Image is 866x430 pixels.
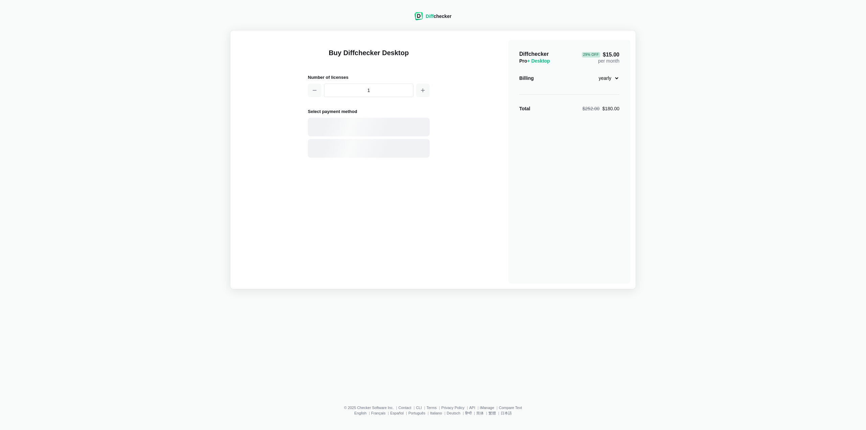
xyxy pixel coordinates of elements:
input: 1 [324,84,413,97]
a: Deutsch [447,411,460,415]
a: Español [390,411,404,415]
a: English [354,411,366,415]
a: Português [408,411,425,415]
a: 繁體 [488,411,496,415]
a: Compare Text [499,406,522,410]
div: Billing [519,75,534,82]
a: API [469,406,475,410]
div: checker [426,13,451,20]
div: per month [582,51,619,64]
li: © 2025 Checker Software Inc. [344,406,398,410]
a: 简体 [476,411,484,415]
span: $15.00 [582,52,619,58]
a: iManage [480,406,494,410]
a: Terms [427,406,437,410]
strong: Total [519,106,530,111]
a: Contact [398,406,411,410]
a: CLI [416,406,422,410]
span: + Desktop [527,58,550,64]
h2: Select payment method [308,108,430,115]
a: 日本語 [501,411,512,415]
h2: Number of licenses [308,74,430,81]
span: $252.00 [583,106,600,111]
a: Français [371,411,385,415]
span: Pro [519,58,550,64]
span: Diffchecker [519,51,549,57]
span: Diff [426,14,433,19]
a: Privacy Policy [441,406,464,410]
div: 29 % Off [582,52,600,58]
a: Diffchecker logoDiffchecker [414,16,451,21]
img: Diffchecker logo [414,12,423,20]
div: $180.00 [583,105,619,112]
h1: Buy Diffchecker Desktop [308,48,430,66]
a: Italiano [430,411,442,415]
a: हिन्दी [465,411,472,415]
